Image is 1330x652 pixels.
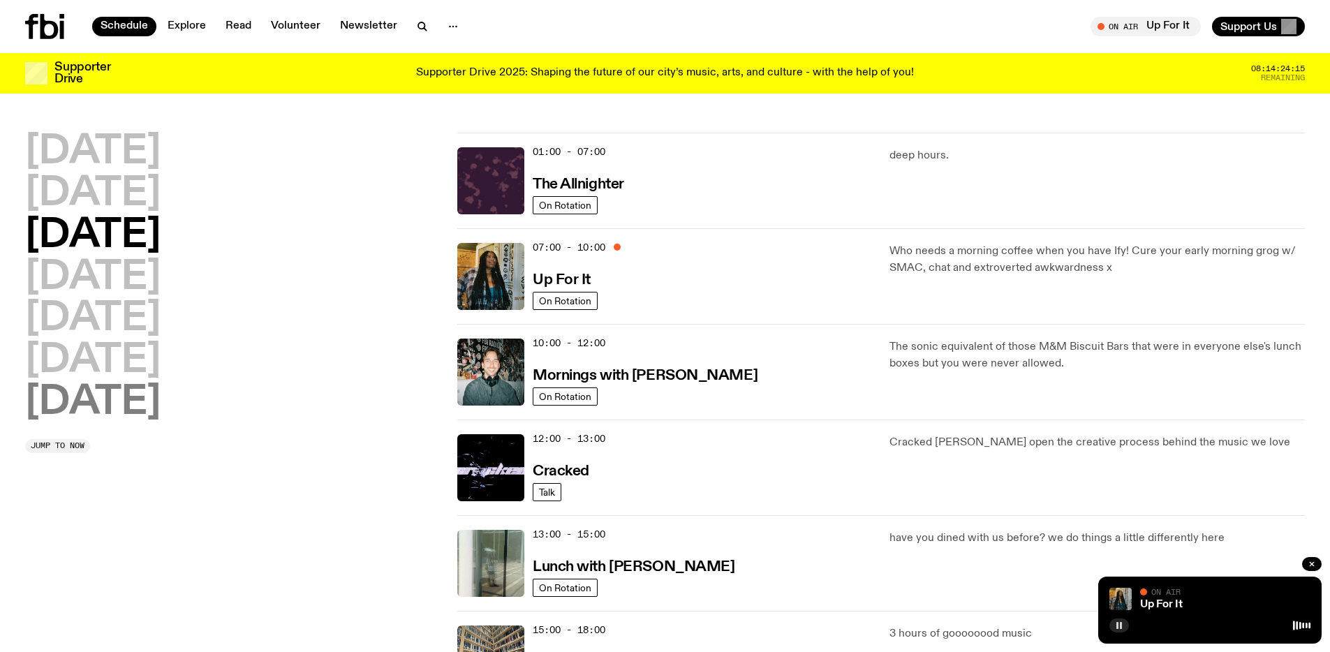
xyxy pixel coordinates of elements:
[1140,599,1183,610] a: Up For It
[332,17,406,36] a: Newsletter
[539,391,591,401] span: On Rotation
[25,133,161,172] button: [DATE]
[457,339,524,406] img: Radio presenter Ben Hansen sits in front of a wall of photos and an fbi radio sign. Film photo. B...
[533,145,605,158] span: 01:00 - 07:00
[533,241,605,254] span: 07:00 - 10:00
[1109,588,1132,610] img: Ify - a Brown Skin girl with black braided twists, looking up to the side with her tongue stickin...
[533,273,591,288] h3: Up For It
[92,17,156,36] a: Schedule
[25,439,90,453] button: Jump to now
[1251,65,1305,73] span: 08:14:24:15
[533,432,605,445] span: 12:00 - 13:00
[25,216,161,255] button: [DATE]
[533,196,598,214] a: On Rotation
[889,530,1305,547] p: have you dined with us before? we do things a little differently here
[533,557,734,575] a: Lunch with [PERSON_NAME]
[263,17,329,36] a: Volunteer
[217,17,260,36] a: Read
[533,464,589,479] h3: Cracked
[539,487,555,497] span: Talk
[533,461,589,479] a: Cracked
[533,175,624,192] a: The Allnighter
[539,582,591,593] span: On Rotation
[533,270,591,288] a: Up For It
[533,528,605,541] span: 13:00 - 15:00
[1091,17,1201,36] button: On AirUp For It
[533,560,734,575] h3: Lunch with [PERSON_NAME]
[539,200,591,210] span: On Rotation
[889,147,1305,164] p: deep hours.
[889,625,1305,642] p: 3 hours of goooooood music
[889,243,1305,276] p: Who needs a morning coffee when you have Ify! Cure your early morning grog w/ SMAC, chat and extr...
[25,258,161,297] button: [DATE]
[533,336,605,350] span: 10:00 - 12:00
[533,387,598,406] a: On Rotation
[889,434,1305,451] p: Cracked [PERSON_NAME] open the creative process behind the music we love
[533,369,758,383] h3: Mornings with [PERSON_NAME]
[533,366,758,383] a: Mornings with [PERSON_NAME]
[25,383,161,422] button: [DATE]
[533,292,598,310] a: On Rotation
[889,339,1305,372] p: The sonic equivalent of those M&M Biscuit Bars that were in everyone else's lunch boxes but you w...
[1261,74,1305,82] span: Remaining
[31,442,84,450] span: Jump to now
[25,341,161,380] button: [DATE]
[416,67,914,80] p: Supporter Drive 2025: Shaping the future of our city’s music, arts, and culture - with the help o...
[533,623,605,637] span: 15:00 - 18:00
[1151,587,1181,596] span: On Air
[25,299,161,339] button: [DATE]
[457,243,524,310] img: Ify - a Brown Skin girl with black braided twists, looking up to the side with her tongue stickin...
[1212,17,1305,36] button: Support Us
[159,17,214,36] a: Explore
[539,295,591,306] span: On Rotation
[533,177,624,192] h3: The Allnighter
[533,483,561,501] a: Talk
[533,579,598,597] a: On Rotation
[457,434,524,501] img: Logo for Podcast Cracked. Black background, with white writing, with glass smashing graphics
[25,175,161,214] button: [DATE]
[1220,20,1277,33] span: Support Us
[54,61,110,85] h3: Supporter Drive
